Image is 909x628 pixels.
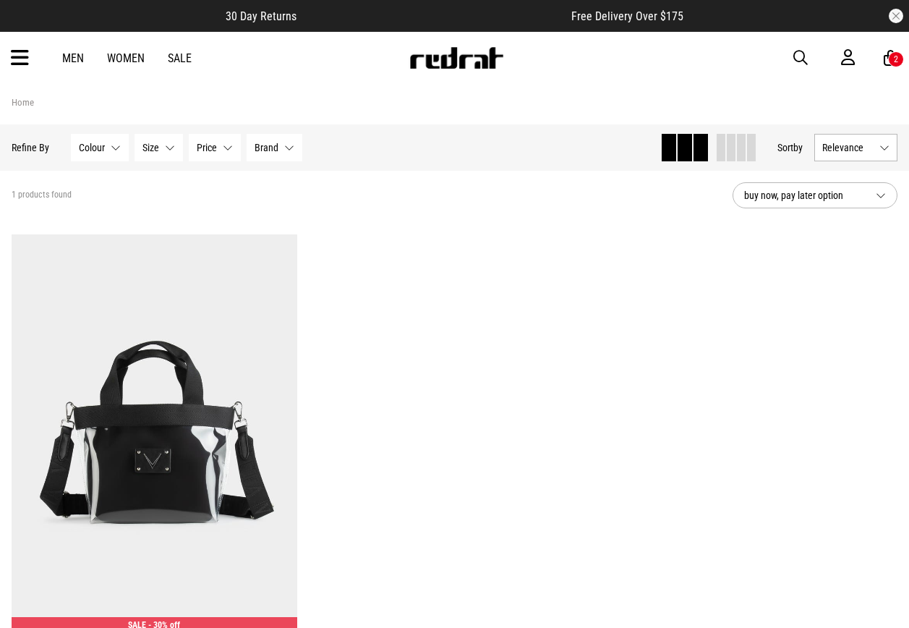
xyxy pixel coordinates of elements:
[822,142,874,153] span: Relevance
[12,190,72,201] span: 1 products found
[777,139,803,156] button: Sortby
[733,182,897,208] button: buy now, pay later option
[135,134,183,161] button: Size
[325,9,542,23] iframe: Customer reviews powered by Trustpilot
[12,142,49,153] p: Refine By
[12,97,34,108] a: Home
[884,51,897,66] a: 2
[197,142,217,153] span: Price
[247,134,302,161] button: Brand
[79,142,105,153] span: Colour
[142,142,159,153] span: Size
[814,134,897,161] button: Relevance
[571,9,683,23] span: Free Delivery Over $175
[793,142,803,153] span: by
[255,142,278,153] span: Brand
[189,134,241,161] button: Price
[744,187,864,204] span: buy now, pay later option
[107,51,145,65] a: Women
[62,51,84,65] a: Men
[894,54,898,64] div: 2
[226,9,296,23] span: 30 Day Returns
[409,47,504,69] img: Redrat logo
[71,134,129,161] button: Colour
[168,51,192,65] a: Sale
